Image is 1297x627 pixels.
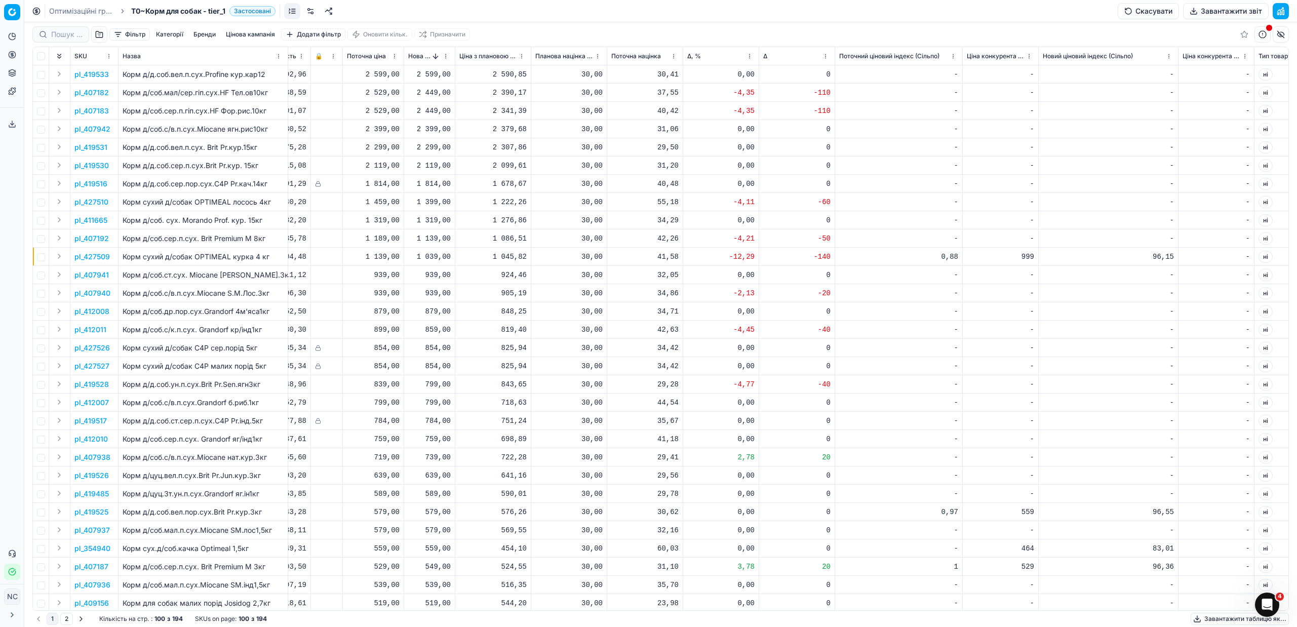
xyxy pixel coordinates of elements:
[535,233,603,244] div: 30,00
[74,489,109,499] p: pl_419485
[53,50,65,62] button: Expand all
[74,379,109,389] p: pl_419528
[611,124,679,134] div: 31,06
[611,215,679,225] div: 34,29
[347,179,400,189] div: 1 814,00
[611,69,679,80] div: 30,41
[1259,232,1273,245] span: ні
[459,142,527,152] div: 2 307,86
[123,270,284,280] p: Корм д/соб.ст.сух. Miocane [PERSON_NAME].3кг
[123,179,284,189] p: Корм д/д.соб.сер.пор.сух.C4P Pr.кач.14кг
[49,6,114,16] a: Оптимізаційні групи
[74,179,107,189] p: pl_419516
[53,68,65,80] button: Expand
[53,396,65,408] button: Expand
[270,142,306,152] div: 1 775,28
[1043,142,1174,152] div: -
[152,28,187,41] button: Категорії
[74,288,110,298] button: pl_407940
[74,69,109,80] button: pl_419533
[763,270,831,280] div: 0
[347,233,400,244] div: 1 189,00
[839,106,958,116] div: -
[1043,179,1174,189] div: -
[687,106,755,116] div: -4,35
[408,69,451,80] div: 2 599,00
[763,215,831,225] div: 0
[1043,88,1174,98] div: -
[967,106,1034,116] div: -
[1183,69,1250,80] div: -
[408,215,451,225] div: 1 319,00
[535,69,603,80] div: 30,00
[74,52,87,60] span: SKU
[1183,233,1250,244] div: -
[123,52,141,60] span: Назва
[687,215,755,225] div: 0,00
[123,215,284,225] p: Корм д/соб. сух. Morando Prof. кур. 15кг
[74,252,110,262] p: pl_427509
[535,88,603,98] div: 30,00
[535,142,603,152] div: 30,00
[1259,160,1273,172] span: ні
[53,104,65,116] button: Expand
[51,29,83,40] input: Пошук по SKU або назві
[967,52,1024,60] span: Ціна конкурента (Сільпо)
[611,88,679,98] div: 37,55
[74,452,110,462] button: pl_407938
[123,88,284,98] p: Корм д/соб.мал/сер.гіп.сух.HF Тел.ов10кг
[281,28,345,41] button: Додати фільтр
[1191,613,1289,625] button: Завантажити таблицю як...
[687,270,755,280] div: 0,00
[1183,3,1269,19] button: Завантажити звіт
[172,615,183,623] strong: 194
[47,613,58,625] button: 1
[1259,269,1273,281] span: ні
[763,52,767,60] span: Δ
[131,6,276,16] span: T0~Корм для собак - tier_1Застосовані
[611,270,679,280] div: 32,05
[687,179,755,189] div: 0,00
[123,124,284,134] p: Корм д/соб.с/в.п.сух.Miocane ягн.рис10кг
[611,252,679,262] div: 41,58
[53,360,65,372] button: Expand
[535,124,603,134] div: 30,00
[459,252,527,262] div: 1 045,82
[239,615,249,623] strong: 100
[687,69,755,80] div: 0,00
[123,233,284,244] p: Корм д/соб.сер.п.сух. Brit Premium M 8кг
[74,88,109,98] p: pl_407182
[53,232,65,244] button: Expand
[839,215,958,225] div: -
[839,179,958,189] div: -
[74,471,109,481] button: pl_419526
[53,268,65,281] button: Expand
[1183,197,1250,207] div: -
[535,106,603,116] div: 30,00
[270,233,306,244] div: 835,78
[967,161,1034,171] div: -
[611,197,679,207] div: 55,18
[74,525,110,535] button: pl_407937
[74,197,108,207] button: pl_427510
[74,416,107,426] p: pl_419517
[74,142,107,152] button: pl_419531
[967,270,1034,280] div: -
[1043,69,1174,80] div: -
[408,179,451,189] div: 1 814,00
[839,252,958,262] div: 0,88
[687,124,755,134] div: 0,00
[53,542,65,554] button: Expand
[1183,88,1250,98] div: -
[459,197,527,207] div: 1 222,26
[763,88,831,98] div: -110
[839,233,958,244] div: -
[459,270,527,280] div: 924,46
[763,124,831,134] div: 0
[74,124,110,134] button: pl_407942
[347,124,400,134] div: 2 399,00
[123,69,284,80] p: Корм д/д.соб.вел.п.сух.Profine кур.кар12
[347,88,400,98] div: 2 529,00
